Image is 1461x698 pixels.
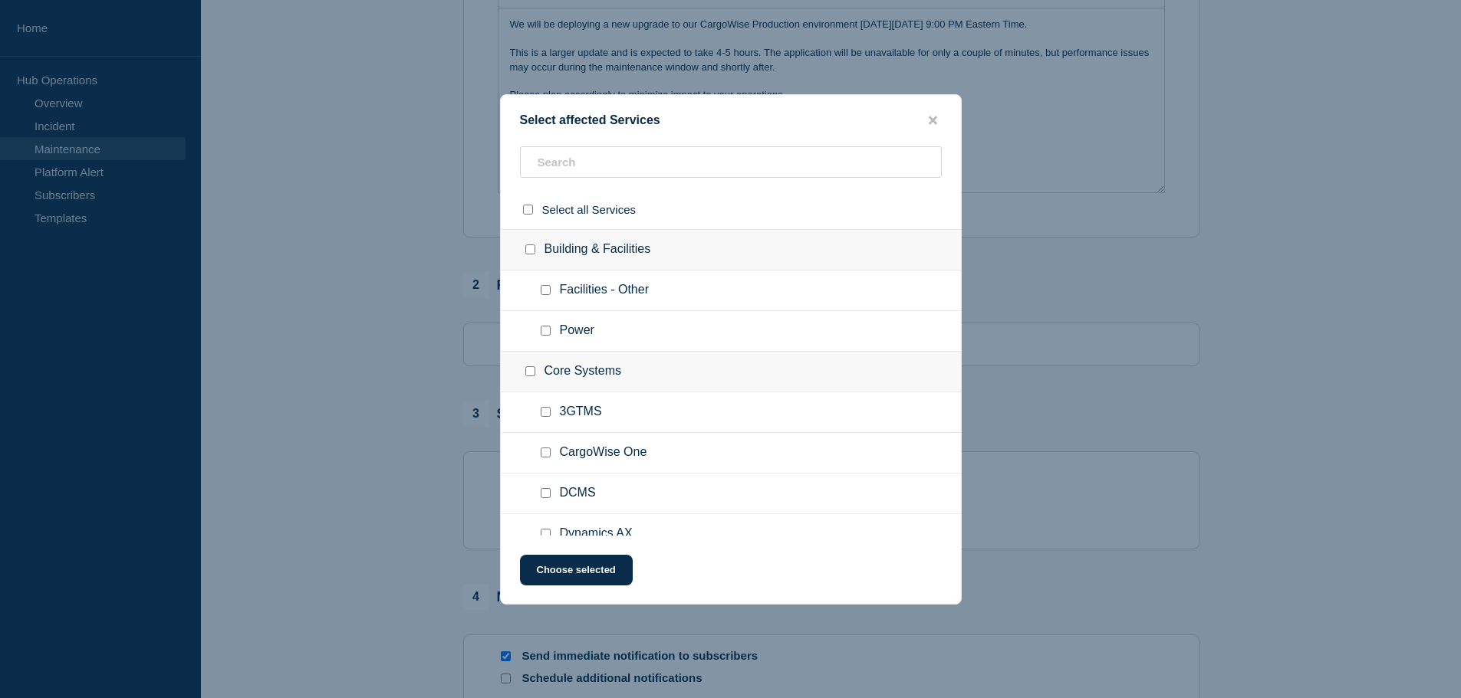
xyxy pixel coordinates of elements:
[525,366,535,376] input: Core Systems checkbox
[541,326,551,336] input: Power checkbox
[523,205,533,215] input: select all checkbox
[541,407,551,417] input: 3GTMS checkbox
[525,244,535,254] input: Building & Facilities checkbox
[924,113,942,128] button: close button
[501,113,961,128] div: Select affected Services
[520,555,633,585] button: Choose selected
[501,352,961,392] div: Core Systems
[541,529,551,539] input: Dynamics AX checkbox
[560,486,596,501] span: DCMS
[541,488,551,498] input: DCMS checkbox
[560,445,647,460] span: CargoWise One
[560,405,602,420] span: 3GTMS
[541,285,551,295] input: Facilities - Other checkbox
[542,203,637,216] span: Select all Services
[560,283,649,298] span: Facilities - Other
[560,526,633,542] span: Dynamics AX
[541,447,551,457] input: CargoWise One checkbox
[520,146,942,178] input: Search
[501,229,961,270] div: Building & Facilities
[560,323,594,339] span: Power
